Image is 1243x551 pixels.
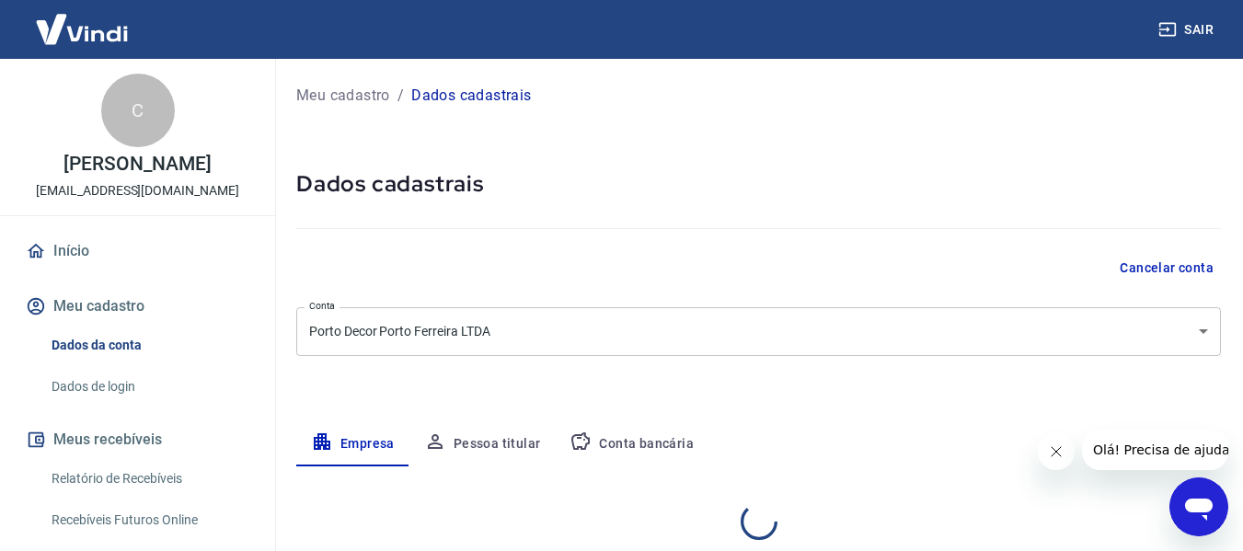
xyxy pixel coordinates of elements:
a: Recebíveis Futuros Online [44,501,253,539]
p: [PERSON_NAME] [63,155,211,174]
div: C [101,74,175,147]
button: Empresa [296,422,409,466]
button: Sair [1155,13,1221,47]
button: Meu cadastro [22,286,253,327]
button: Meus recebíveis [22,419,253,460]
label: Conta [309,299,335,313]
p: Dados cadastrais [411,85,531,107]
iframe: Fechar mensagem [1038,433,1075,470]
img: Vindi [22,1,142,57]
a: Relatório de Recebíveis [44,460,253,498]
iframe: Mensagem da empresa [1082,430,1228,470]
div: Porto Decor Porto Ferreira LTDA [296,307,1221,356]
button: Conta bancária [555,422,708,466]
a: Início [22,231,253,271]
iframe: Botão para abrir a janela de mensagens [1169,477,1228,536]
button: Pessoa titular [409,422,556,466]
a: Meu cadastro [296,85,390,107]
span: Olá! Precisa de ajuda? [11,13,155,28]
button: Cancelar conta [1112,251,1221,285]
h5: Dados cadastrais [296,169,1221,199]
p: [EMAIL_ADDRESS][DOMAIN_NAME] [36,181,239,201]
a: Dados da conta [44,327,253,364]
p: / [397,85,404,107]
a: Dados de login [44,368,253,406]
